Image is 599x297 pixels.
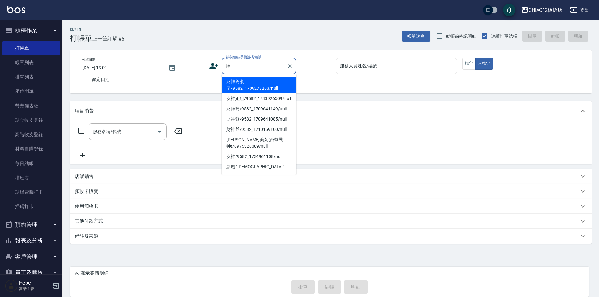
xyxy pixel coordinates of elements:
li: 女神/9582_1734961108/null [222,151,296,162]
a: 現場電腦打卡 [2,185,60,199]
a: 掛單列表 [2,70,60,84]
h3: 打帳單 [70,34,92,43]
button: 櫃檯作業 [2,22,60,39]
h2: Key In [70,27,92,31]
span: 上一筆訂單:#6 [92,35,124,43]
button: 預約管理 [2,217,60,233]
label: 顧客姓名/手機號碼/編號 [226,55,261,60]
div: 預收卡販賣 [70,184,592,199]
a: 材料自購登錄 [2,142,60,156]
p: 使用預收卡 [75,203,98,210]
p: 高階主管 [19,286,51,292]
button: CHIAO^2板橋店 [519,4,565,17]
p: 顯示業績明細 [80,270,109,277]
div: 備註及來源 [70,229,592,244]
button: 登出 [567,4,592,16]
li: 財神爺/9582_1710159100/null [222,124,296,135]
img: Logo [7,6,25,13]
button: 不指定 [475,58,493,70]
li: 財神爺/9582_1709641085/null [222,114,296,124]
button: Clear [285,62,294,70]
button: save [503,4,515,16]
span: 結帳前確認明細 [446,33,477,40]
p: 其他付款方式 [75,218,106,225]
img: Person [5,280,17,292]
a: 現金收支登錄 [2,113,60,127]
button: 帳單速查 [402,31,430,42]
button: 員工及薪資 [2,265,60,281]
p: 店販銷售 [75,173,94,180]
div: 項目消費 [70,101,592,121]
li: [PERSON_NAME]美女(台幣戰神)/0975320389/null [222,135,296,151]
a: 每日結帳 [2,156,60,171]
li: 財神爺來了/9582_1709278263/null [222,77,296,93]
h5: Hebe [19,280,51,286]
label: 帳單日期 [82,57,95,62]
li: 新增 "[DEMOGRAPHIC_DATA]" [222,162,296,172]
a: 掃碼打卡 [2,199,60,214]
a: 營業儀表板 [2,99,60,113]
p: 項目消費 [75,108,94,114]
div: CHIAO^2板橋店 [528,6,563,14]
p: 預收卡販賣 [75,188,98,195]
a: 座位開單 [2,84,60,98]
div: 使用預收卡 [70,199,592,214]
a: 排班表 [2,171,60,185]
input: YYYY/MM/DD hh:mm [82,63,162,73]
li: 財神爺/9582_1709641149/null [222,104,296,114]
button: 報表及分析 [2,232,60,249]
button: Choose date, selected date is 2025-09-12 [165,60,180,75]
span: 鎖定日期 [92,76,110,83]
div: 店販銷售 [70,169,592,184]
a: 帳單列表 [2,55,60,70]
li: 女神姐姐/9582_1733926509/null [222,93,296,104]
p: 備註及來源 [75,233,98,240]
button: Open [154,127,164,137]
a: 高階收支登錄 [2,127,60,142]
span: 連續打單結帳 [491,33,517,40]
a: 打帳單 [2,41,60,55]
div: 其他付款方式 [70,214,592,229]
button: 客戶管理 [2,249,60,265]
button: 指定 [462,58,476,70]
